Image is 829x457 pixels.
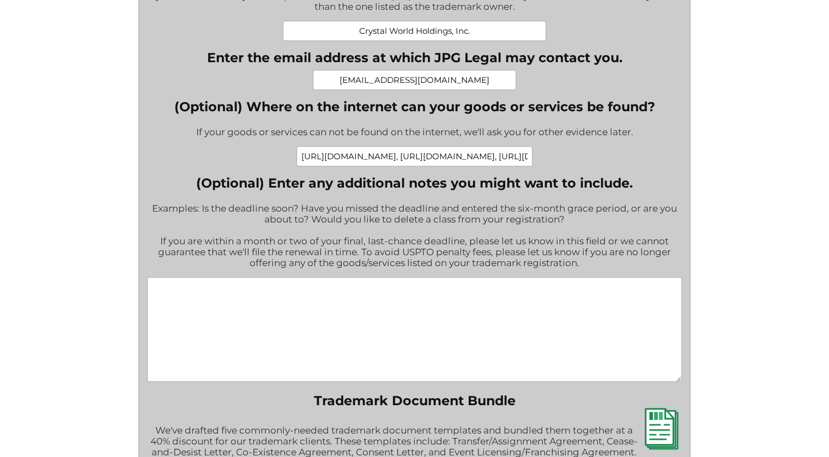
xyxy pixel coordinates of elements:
legend: Trademark Document Bundle [313,393,515,408]
img: Trademark Document Bundle [640,408,682,449]
label: Enter the email address at which JPG Legal may contact you. [207,50,622,65]
div: Examples: Is the deadline soon? Have you missed the deadline and entered the six-month grace peri... [147,196,682,277]
label: (Optional) Enter any additional notes you might want to include. [147,175,682,191]
label: (Optional) Where on the internet can your goods or services be found? [174,99,655,115]
div: If your goods or services can not be found on the internet, we'll ask you for other evidence later. [174,119,655,146]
